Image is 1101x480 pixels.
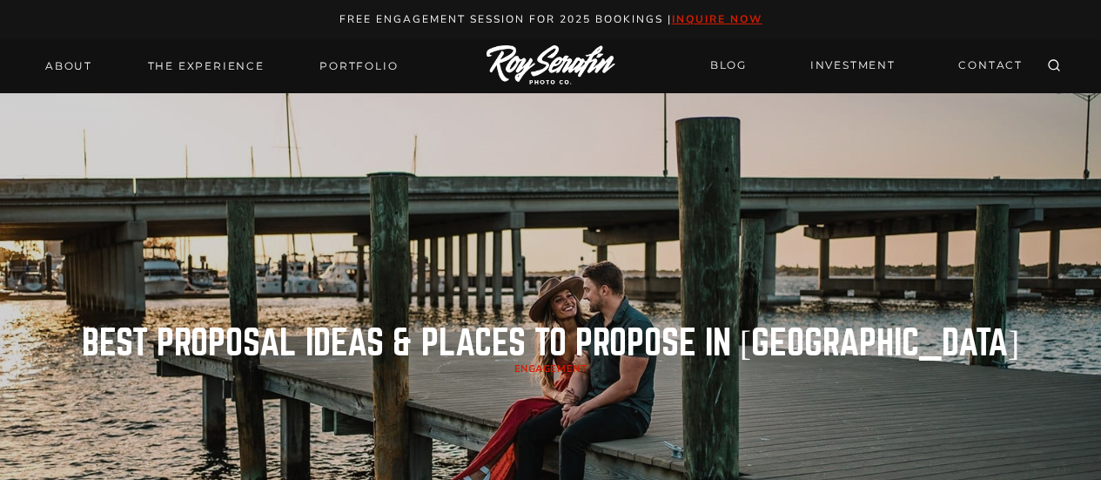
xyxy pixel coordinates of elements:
[514,362,587,375] a: Engagement
[700,51,757,81] a: BLOG
[672,12,762,26] a: inquire now
[487,45,615,86] img: Logo of Roy Serafin Photo Co., featuring stylized text in white on a light background, representi...
[35,54,408,78] nav: Primary Navigation
[309,54,408,78] a: Portfolio
[800,51,906,81] a: INVESTMENT
[19,10,1083,29] p: Free engagement session for 2025 Bookings |
[82,326,1020,361] h1: Best Proposal Ideas & Places to Propose in [GEOGRAPHIC_DATA]
[35,54,103,78] a: About
[700,51,1033,81] nav: Secondary Navigation
[948,51,1033,81] a: CONTACT
[138,54,275,78] a: THE EXPERIENCE
[1042,54,1066,78] button: View Search Form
